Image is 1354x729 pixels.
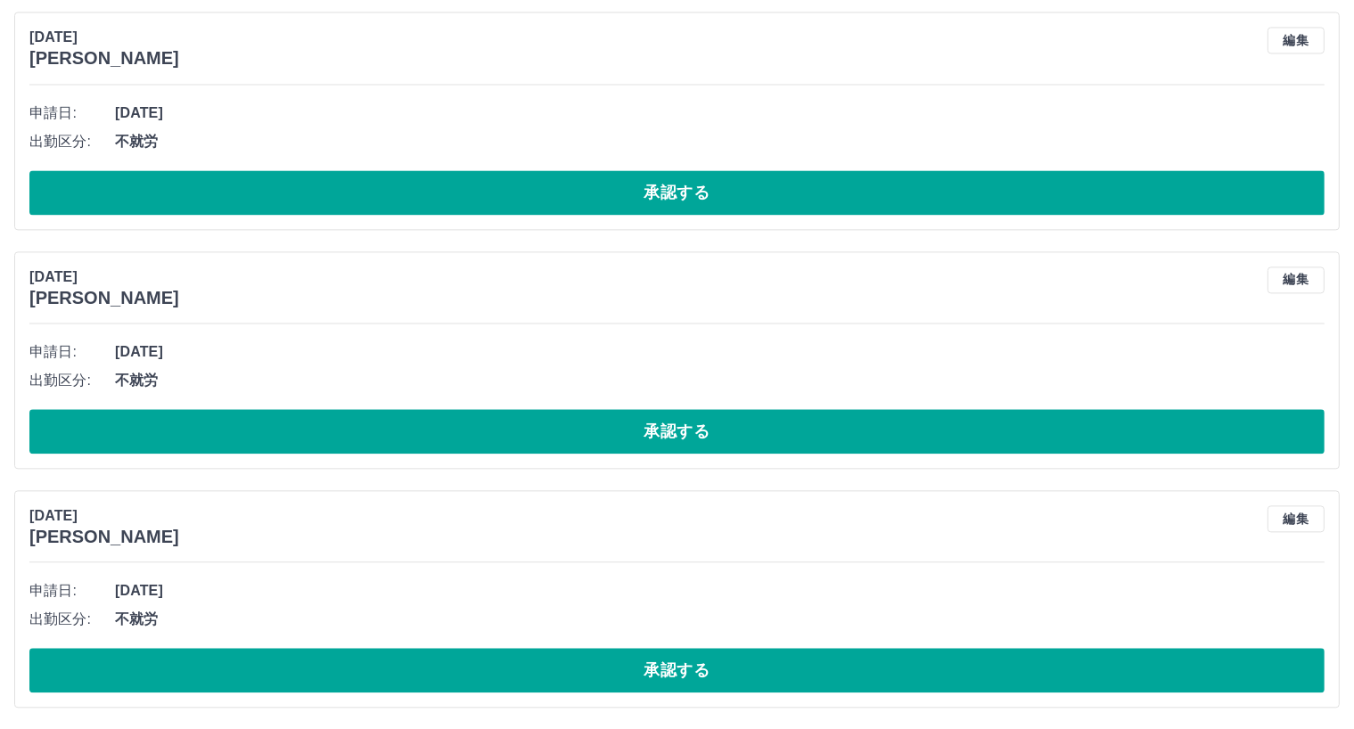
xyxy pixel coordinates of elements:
button: 承認する [29,170,1325,215]
h3: [PERSON_NAME] [29,527,179,547]
span: 申請日: [29,580,115,602]
h3: [PERSON_NAME] [29,48,179,69]
button: 承認する [29,648,1325,692]
h3: [PERSON_NAME] [29,288,179,308]
p: [DATE] [29,266,179,288]
span: 出勤区分: [29,370,115,391]
span: 申請日: [29,341,115,363]
p: [DATE] [29,505,179,527]
span: [DATE] [115,102,1325,124]
p: [DATE] [29,27,179,48]
button: 承認する [29,409,1325,454]
span: 申請日: [29,102,115,124]
span: 不就労 [115,609,1325,630]
span: 不就労 [115,131,1325,152]
button: 編集 [1268,266,1325,293]
span: 不就労 [115,370,1325,391]
span: 出勤区分: [29,609,115,630]
button: 編集 [1268,505,1325,532]
button: 編集 [1268,27,1325,53]
span: [DATE] [115,341,1325,363]
span: [DATE] [115,580,1325,602]
span: 出勤区分: [29,131,115,152]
